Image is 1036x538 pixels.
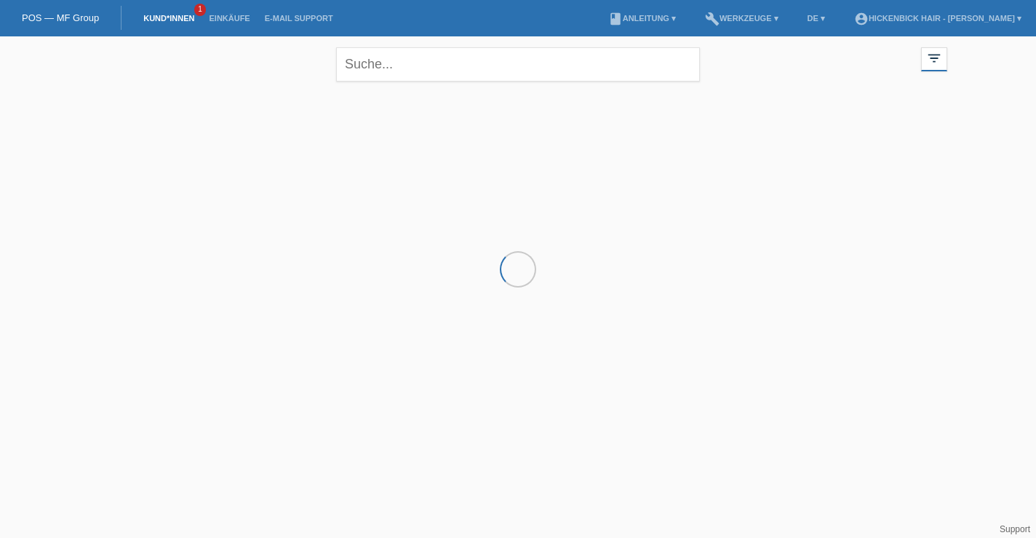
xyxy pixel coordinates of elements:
i: filter_list [926,50,942,66]
a: Support [1000,524,1030,534]
input: Suche... [336,47,700,82]
a: E-Mail Support [258,14,340,23]
a: Einkäufe [202,14,257,23]
a: account_circleHickenbick Hair - [PERSON_NAME] ▾ [847,14,1029,23]
span: 1 [194,4,206,16]
i: account_circle [854,12,869,26]
a: buildWerkzeuge ▾ [698,14,786,23]
a: DE ▾ [800,14,832,23]
a: POS — MF Group [22,12,99,23]
i: build [705,12,720,26]
a: Kund*innen [136,14,202,23]
i: book [608,12,623,26]
a: bookAnleitung ▾ [601,14,683,23]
